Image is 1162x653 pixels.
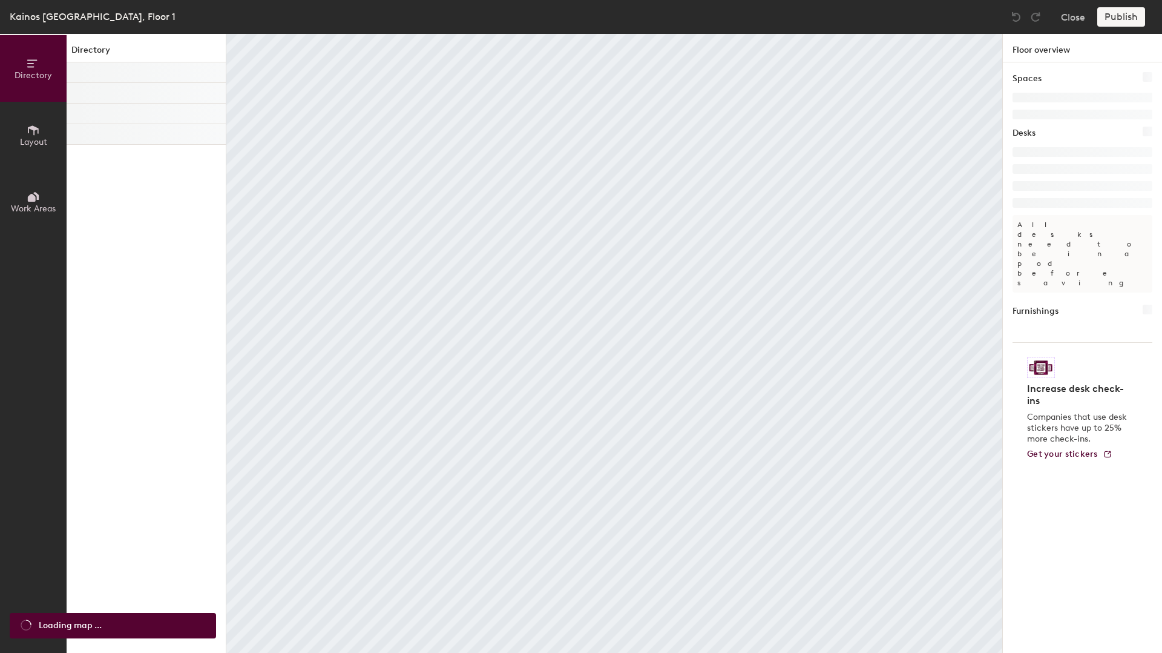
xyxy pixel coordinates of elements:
div: Kainos [GEOGRAPHIC_DATA], Floor 1 [10,9,176,24]
h4: Increase desk check-ins [1027,383,1131,407]
img: Sticker logo [1027,357,1055,378]
span: Directory [15,70,52,81]
h1: Spaces [1013,72,1042,85]
h1: Directory [67,44,226,62]
span: Layout [20,137,47,147]
span: Work Areas [11,204,56,214]
a: Get your stickers [1027,449,1112,460]
span: Get your stickers [1027,449,1098,459]
img: Redo [1029,11,1042,23]
h1: Desks [1013,127,1036,140]
button: Close [1061,7,1085,27]
span: Loading map ... [39,619,102,632]
h1: Floor overview [1003,34,1162,62]
canvas: Map [226,34,1002,653]
p: Companies that use desk stickers have up to 25% more check-ins. [1027,412,1131,445]
p: All desks need to be in a pod before saving [1013,215,1152,293]
h1: Furnishings [1013,305,1059,318]
img: Undo [1010,11,1022,23]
